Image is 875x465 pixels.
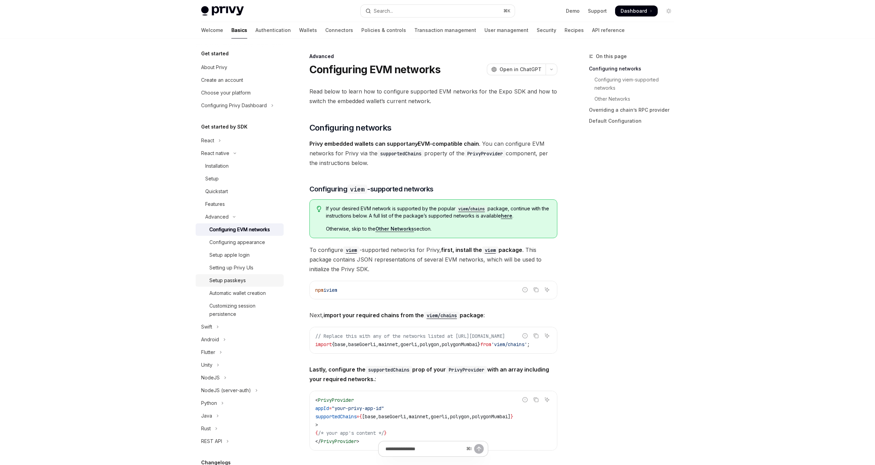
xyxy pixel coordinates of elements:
code: viem [343,246,360,254]
span: ; [527,341,530,347]
a: Setting up Privy UIs [196,262,284,274]
span: polygonMumbai [472,413,508,420]
span: polygonMumbai [442,341,478,347]
div: Java [201,412,212,420]
span: } [384,430,387,436]
div: React native [201,149,229,157]
button: Toggle React section [196,134,284,147]
button: Ask AI [543,395,551,404]
span: npm [315,287,324,293]
span: import [315,341,332,347]
h1: Configuring EVM networks [309,63,441,76]
svg: Tip [317,206,321,212]
a: Setup passkeys [196,274,284,287]
button: Send message [474,444,484,454]
div: Setup [205,175,219,183]
div: Automatic wallet creation [209,289,266,297]
a: About Privy [196,61,284,74]
span: Next, : [309,310,557,320]
div: Setup apple login [209,251,250,259]
span: To configure -supported networks for Privy, . This package contains JSON representations of sever... [309,245,557,274]
a: Authentication [255,22,291,38]
code: supportedChains [378,150,424,157]
button: Report incorrect code [521,395,529,404]
span: Otherwise, skip to the section. [326,225,550,232]
span: , [376,413,379,420]
span: goerli [401,341,417,347]
span: } [511,413,513,420]
div: NodeJS (server-auth) [201,386,251,395]
div: Search... [374,7,393,15]
span: /* your app's content */ [318,430,384,436]
code: viem/chains [424,312,460,319]
div: Android [201,335,219,344]
a: Policies & controls [361,22,406,38]
button: Toggle REST API section [196,435,284,447]
div: NodeJS [201,374,220,382]
input: Ask a question... [385,441,463,456]
span: 'viem/chains' [491,341,527,347]
div: Unity [201,361,212,369]
a: Connectors [325,22,353,38]
a: Quickstart [196,185,284,198]
a: Default Configuration [589,115,680,126]
button: Report incorrect code [521,331,529,340]
a: Demo [566,8,580,14]
a: Transaction management [414,22,476,38]
span: baseGoerli [348,341,376,347]
span: , [376,341,379,347]
span: { [359,413,362,420]
a: here [501,213,512,219]
div: Features [205,200,225,208]
span: polygon [420,341,439,347]
div: Installation [205,162,229,170]
span: mainnet [409,413,428,420]
div: About Privy [201,63,227,71]
span: Dashboard [621,8,647,14]
a: Customizing session persistence [196,300,284,320]
div: Configuring Privy Dashboard [201,101,267,110]
div: React [201,136,214,145]
code: viem [482,246,499,254]
h5: Get started by SDK [201,123,248,131]
span: Read below to learn how to configure supported EVM networks for the Expo SDK and how to switch th... [309,87,557,106]
a: Create an account [196,74,284,86]
a: User management [484,22,528,38]
span: = [357,413,359,420]
div: Swift [201,323,212,331]
span: { [315,430,318,436]
span: = [329,405,332,411]
span: base [365,413,376,420]
span: appId [315,405,329,411]
a: Other Networks [375,226,414,232]
span: ⌘ K [503,8,511,14]
span: , [406,413,409,420]
span: </ [315,438,321,444]
span: { [332,341,335,347]
span: , [439,341,442,347]
span: , [447,413,450,420]
button: Copy the contents from the code block [532,285,540,294]
div: Choose your platform [201,89,251,97]
a: Setup apple login [196,249,284,261]
button: Ask AI [543,285,551,294]
a: API reference [592,22,625,38]
strong: first, install the package [441,246,522,253]
span: > [315,422,318,428]
span: // Replace this with any of the networks listed at [URL][DOMAIN_NAME] [315,333,505,339]
span: PrivyProvider [321,438,357,444]
code: viem [347,185,367,194]
span: base [335,341,346,347]
div: Setting up Privy UIs [209,264,253,272]
span: } [478,341,480,347]
a: Configuring networks [589,63,680,74]
button: Copy the contents from the code block [532,395,540,404]
span: Configuring networks [309,122,392,133]
a: Configuring viem-supported networks [589,74,680,93]
div: Advanced [309,53,557,60]
button: Toggle Android section [196,333,284,346]
strong: Lastly, configure the prop of your with an array including your required networks. [309,366,549,383]
span: , [428,413,431,420]
div: Create an account [201,76,243,84]
button: Ask AI [543,331,551,340]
